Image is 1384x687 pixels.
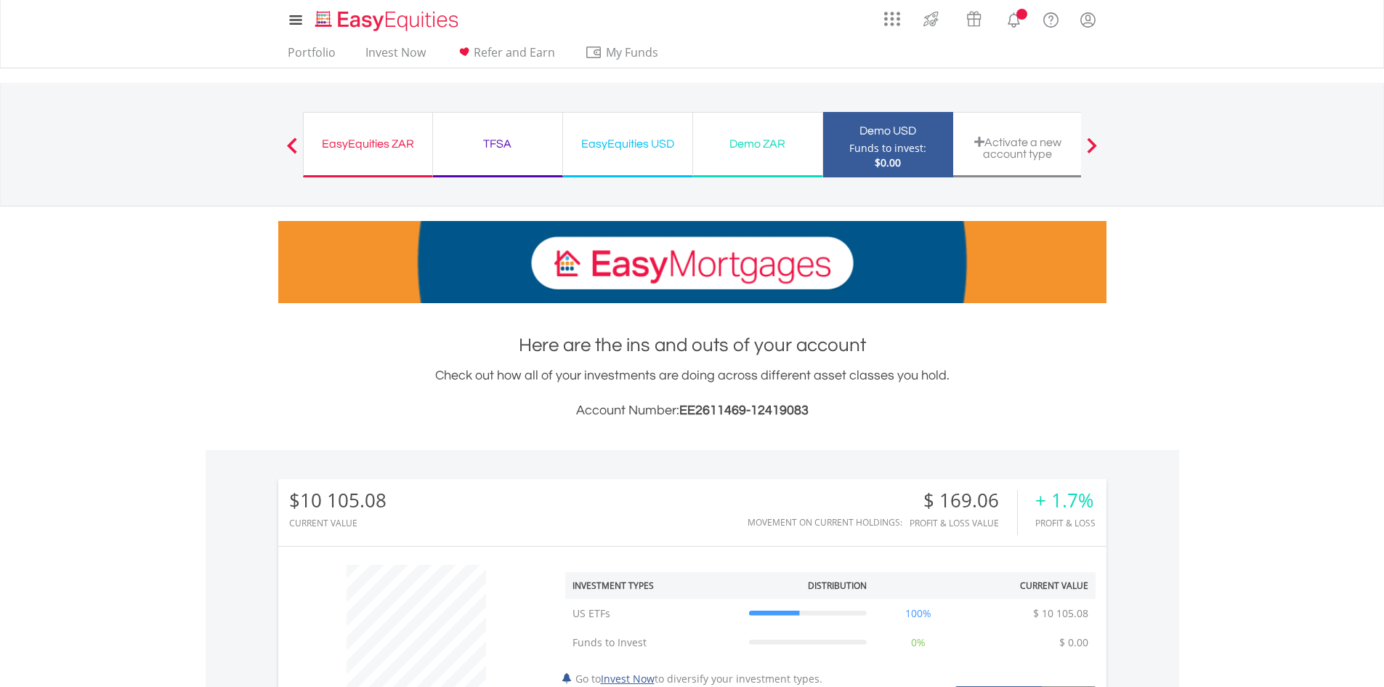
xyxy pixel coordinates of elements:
div: Profit & Loss Value [910,518,1017,528]
img: thrive-v2.svg [919,7,943,31]
img: vouchers-v2.svg [962,7,986,31]
th: Current Value [963,572,1096,599]
td: $ 0.00 [1052,628,1096,657]
img: EasyEquities_Logo.png [312,9,464,33]
a: Notifications [995,4,1032,33]
td: $ 10 105.08 [1026,599,1096,628]
th: Investment Types [565,572,742,599]
div: Distribution [808,579,867,592]
div: Demo ZAR [702,134,814,154]
a: Invest Now [360,45,432,68]
td: Funds to Invest [565,628,742,657]
h1: Here are the ins and outs of your account [278,332,1106,358]
div: EasyEquities ZAR [312,134,424,154]
td: 0% [874,628,963,657]
div: TFSA [442,134,554,154]
img: grid-menu-icon.svg [884,11,900,27]
a: Refer and Earn [450,45,561,68]
span: Refer and Earn [474,44,555,60]
a: FAQ's and Support [1032,4,1069,33]
div: Activate a new account type [962,136,1074,160]
div: CURRENT VALUE [289,518,387,528]
h3: Account Number: [278,401,1106,421]
img: EasyMortage Promotion Banner [278,221,1106,303]
td: 100% [874,599,963,628]
div: $10 105.08 [289,490,387,511]
div: Profit & Loss [1035,518,1096,528]
a: Invest Now [601,672,655,686]
a: Vouchers [952,4,995,31]
a: My Profile [1069,4,1106,36]
a: Home page [309,4,464,33]
div: + 1.7% [1035,490,1096,511]
td: US ETFs [565,599,742,628]
div: $ 169.06 [910,490,1017,511]
span: My Funds [585,43,680,62]
div: EasyEquities USD [572,134,684,154]
div: Funds to invest: [849,141,926,156]
a: AppsGrid [875,4,910,27]
div: Check out how all of your investments are doing across different asset classes you hold. [278,366,1106,421]
a: Portfolio [282,45,341,68]
div: Movement on Current Holdings: [748,518,902,527]
div: Demo USD [832,121,944,141]
span: $0.00 [875,156,901,169]
span: EE2611469-12419083 [679,403,809,417]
